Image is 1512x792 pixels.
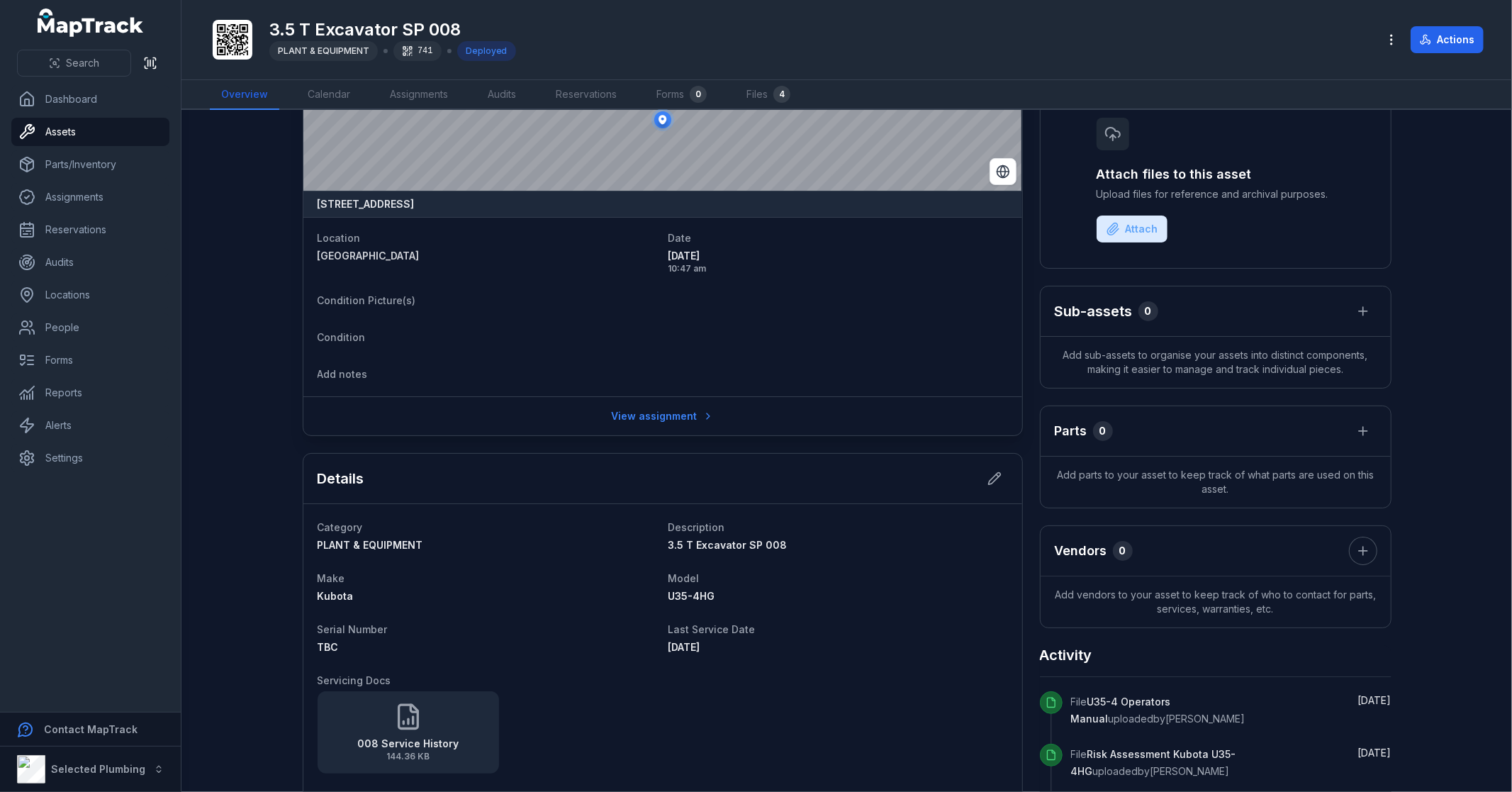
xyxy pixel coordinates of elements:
span: [DATE] [1358,694,1391,706]
h3: Parts [1055,421,1087,441]
button: Search [17,50,131,77]
span: PLANT & EQUIPMENT [318,539,423,551]
span: File uploaded by [PERSON_NAME] [1071,696,1245,725]
a: Audits [11,248,169,277]
a: Parts/Inventory [11,150,169,179]
span: [DATE] [668,249,1008,263]
a: Alerts [11,411,169,440]
span: 10:47 am [668,263,1008,274]
span: Make [318,572,345,584]
a: Calendar [296,80,362,110]
div: 741 [393,41,442,61]
div: Deployed [457,41,516,61]
div: 0 [690,86,707,103]
strong: Selected Plumbing [51,763,145,775]
span: TBC [318,641,339,653]
span: Description [668,521,725,533]
button: Switch to Satellite View [990,158,1017,185]
span: Model [668,572,700,584]
span: Add parts to your asset to keep track of what parts are used on this asset. [1041,457,1391,508]
div: 0 [1113,541,1133,561]
a: MapTrack [38,9,144,37]
a: Audits [476,80,527,110]
span: Servicing Docs [318,674,391,686]
a: People [11,313,169,342]
div: 0 [1138,301,1158,321]
a: Assets [11,118,169,146]
time: 9/18/2025, 8:29:47 AM [1358,747,1391,759]
a: Reservations [544,80,628,110]
a: Reservations [11,216,169,244]
span: [GEOGRAPHIC_DATA] [318,250,420,262]
span: Category [318,521,363,533]
span: Search [66,56,99,70]
h2: Details [318,469,364,489]
span: Add sub-assets to organise your assets into distinct components, making it easier to manage and t... [1041,337,1391,388]
a: Locations [11,281,169,309]
span: Add notes [318,368,368,380]
span: Condition [318,331,366,343]
a: View assignment [602,403,723,430]
span: U35-4 Operators Manual [1071,696,1171,725]
button: Attach [1097,216,1167,242]
strong: Contact MapTrack [44,723,138,735]
h3: Vendors [1055,541,1107,561]
span: Add vendors to your asset to keep track of who to contact for parts, services, warranties, etc. [1041,576,1391,628]
div: 4 [773,86,790,103]
a: Assignments [379,80,459,110]
a: Settings [11,444,169,472]
a: [GEOGRAPHIC_DATA] [318,249,657,263]
span: Condition Picture(s) [318,294,416,306]
span: [DATE] [1358,747,1391,759]
button: Actions [1411,26,1484,53]
span: [DATE] [668,641,700,653]
h3: Attach files to this asset [1097,164,1335,184]
span: Upload files for reference and archival purposes. [1097,187,1335,201]
a: Dashboard [11,85,169,113]
strong: 008 Service History [357,737,459,751]
a: Assignments [11,183,169,211]
div: 0 [1093,421,1113,441]
span: Date [668,232,692,244]
span: U35-4HG [668,590,715,602]
span: Serial Number [318,623,388,635]
a: Overview [210,80,279,110]
strong: [STREET_ADDRESS] [318,197,415,211]
time: 9/18/2025, 8:29:48 AM [1358,694,1391,706]
span: Risk Assessment Kubota U35-4HG [1071,748,1236,777]
span: 144.36 KB [357,751,459,762]
span: Kubota [318,590,354,602]
span: Location [318,232,361,244]
span: 3.5 T Excavator SP 008 [668,539,788,551]
h1: 3.5 T Excavator SP 008 [269,18,516,41]
span: Last Service Date [668,623,756,635]
a: Forms [11,346,169,374]
span: File uploaded by [PERSON_NAME] [1071,748,1236,777]
h2: Sub-assets [1055,301,1133,321]
time: 8/28/2025, 10:47:35 AM [668,249,1008,274]
canvas: Map [303,49,1022,191]
a: Files4 [735,80,802,110]
a: Reports [11,379,169,407]
a: Forms0 [645,80,718,110]
h2: Activity [1040,645,1092,665]
time: 1/26/2025, 12:00:00 AM [668,641,700,653]
span: PLANT & EQUIPMENT [278,45,369,56]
